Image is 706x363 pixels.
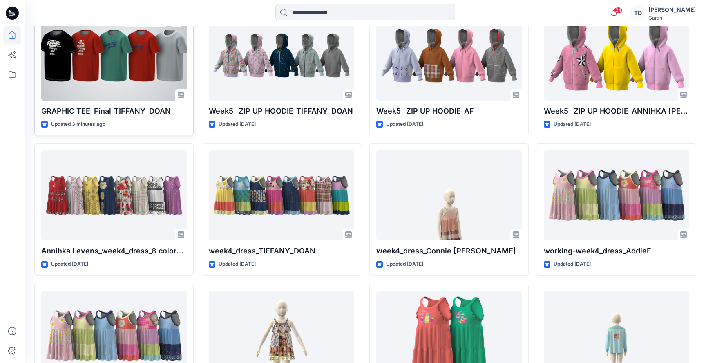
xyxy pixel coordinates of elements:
[544,245,689,257] p: working-week4_dress_AddieF
[41,245,187,257] p: Annihka Levens_week4_dress_8 colorways
[209,105,354,117] p: Week5_ ZIP UP HOODIE_TIFFANY_DOAN
[648,15,696,21] div: Garan
[209,150,354,240] a: week4_dress_TIFFANY_DOAN
[376,105,522,117] p: Week5_ ZIP UP HOODIE_AF
[544,150,689,240] a: working-week4_dress_AddieF
[219,120,256,129] p: Updated [DATE]
[51,120,105,129] p: Updated 3 minutes ago
[630,6,645,20] div: TD
[41,11,187,101] a: GRAPHIC TEE_Final_TIFFANY_DOAN
[209,245,354,257] p: week4_dress_TIFFANY_DOAN
[386,120,423,129] p: Updated [DATE]
[376,245,522,257] p: week4_dress_Connie [PERSON_NAME]
[386,260,423,269] p: Updated [DATE]
[41,150,187,240] a: Annihka Levens_week4_dress_8 colorways
[544,11,689,101] a: Week5_ ZIP UP HOODIE_ANNIHKA LEVENS
[376,150,522,240] a: week4_dress_Connie De La Cruz
[41,105,187,117] p: GRAPHIC TEE_Final_TIFFANY_DOAN
[51,260,88,269] p: Updated [DATE]
[648,5,696,15] div: [PERSON_NAME]
[554,260,591,269] p: Updated [DATE]
[544,105,689,117] p: Week5_ ZIP UP HOODIE_ANNIHKA [PERSON_NAME]
[554,120,591,129] p: Updated [DATE]
[376,11,522,101] a: Week5_ ZIP UP HOODIE_AF
[219,260,256,269] p: Updated [DATE]
[209,11,354,101] a: Week5_ ZIP UP HOODIE_TIFFANY_DOAN
[614,7,623,13] span: 24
